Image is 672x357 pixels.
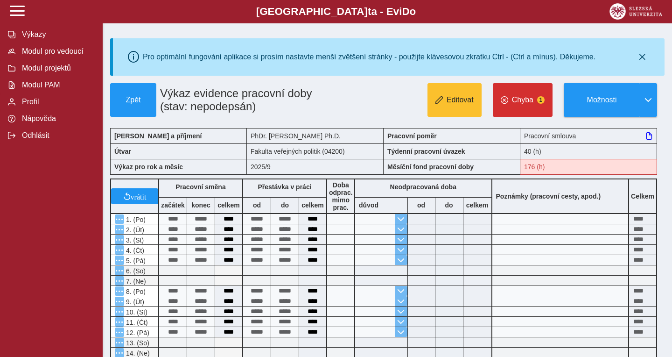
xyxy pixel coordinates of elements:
[124,308,147,316] span: 10. (St)
[435,201,463,209] b: do
[156,83,341,117] h1: Výkaz evidence pracovní doby (stav: nepodepsán)
[19,98,95,106] span: Profil
[447,96,474,104] span: Editovat
[131,193,147,200] span: vrátit
[124,298,144,306] span: 9. (Út)
[520,128,657,143] div: Pracovní smlouva
[124,226,144,234] span: 2. (Út)
[609,3,662,20] img: logo_web_su.png
[572,96,632,104] span: Možnosti
[463,201,491,209] b: celkem
[564,83,639,117] button: Možnosti
[114,148,131,155] b: Útvar
[215,201,242,209] b: celkem
[19,47,95,56] span: Modul pro vedoucí
[408,201,435,209] b: od
[124,247,144,254] span: 4. (Čt)
[115,307,124,316] button: Menu
[110,83,156,117] button: Zpět
[175,183,225,191] b: Pracovní směna
[258,183,311,191] b: Přestávka v práci
[115,276,124,286] button: Menu
[124,339,149,347] span: 13. (So)
[114,96,152,104] span: Zpět
[124,267,146,275] span: 6. (So)
[512,96,533,104] span: Chyba
[115,317,124,327] button: Menu
[271,201,299,209] b: do
[19,81,95,89] span: Modul PAM
[402,6,409,17] span: D
[115,338,124,347] button: Menu
[187,201,215,209] b: konec
[247,143,384,159] div: Fakulta veřejných politik (04200)
[28,6,644,18] b: [GEOGRAPHIC_DATA] a - Evi
[115,328,124,337] button: Menu
[114,132,202,140] b: [PERSON_NAME] a příjmení
[329,181,353,211] b: Doba odprac. mimo prac.
[247,128,384,143] div: PhDr. [PERSON_NAME] Ph.D.
[19,64,95,72] span: Modul projektů
[520,143,657,159] div: 40 (h)
[537,96,545,104] span: 1
[124,329,149,336] span: 12. (Pá)
[115,266,124,275] button: Menu
[19,114,95,123] span: Nápověda
[115,214,124,224] button: Menu
[410,6,416,17] span: o
[111,188,158,204] button: vrátit
[387,148,465,155] b: Týdenní pracovní úvazek
[124,257,146,264] span: 5. (Pá)
[493,83,553,117] button: Chyba1
[115,297,124,306] button: Menu
[115,256,124,265] button: Menu
[427,83,482,117] button: Editovat
[114,163,183,171] b: Výkaz pro rok a měsíc
[368,6,371,17] span: t
[390,183,456,191] b: Neodpracovaná doba
[492,193,605,200] b: Poznámky (pracovní cesty, apod.)
[243,201,271,209] b: od
[124,350,150,357] span: 14. (Ne)
[115,225,124,234] button: Menu
[159,201,187,209] b: začátek
[631,193,654,200] b: Celkem
[387,132,437,140] b: Pracovní poměr
[115,245,124,255] button: Menu
[124,236,144,244] span: 3. (St)
[387,163,474,171] b: Měsíční fond pracovní doby
[520,159,657,175] div: Fond pracovní doby (176 h) a součet hodin (145:30 h) se neshodují!
[19,131,95,140] span: Odhlásit
[247,159,384,175] div: 2025/9
[124,278,146,285] span: 7. (Ne)
[19,30,95,39] span: Výkazy
[299,201,326,209] b: celkem
[115,286,124,296] button: Menu
[124,216,146,223] span: 1. (Po)
[115,235,124,244] button: Menu
[143,53,595,61] div: Pro optimální fungování aplikace si prosím nastavte menší zvětšení stránky - použijte klávesovou ...
[124,288,146,295] span: 8. (Po)
[124,319,148,326] span: 11. (Čt)
[359,201,378,209] b: důvod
